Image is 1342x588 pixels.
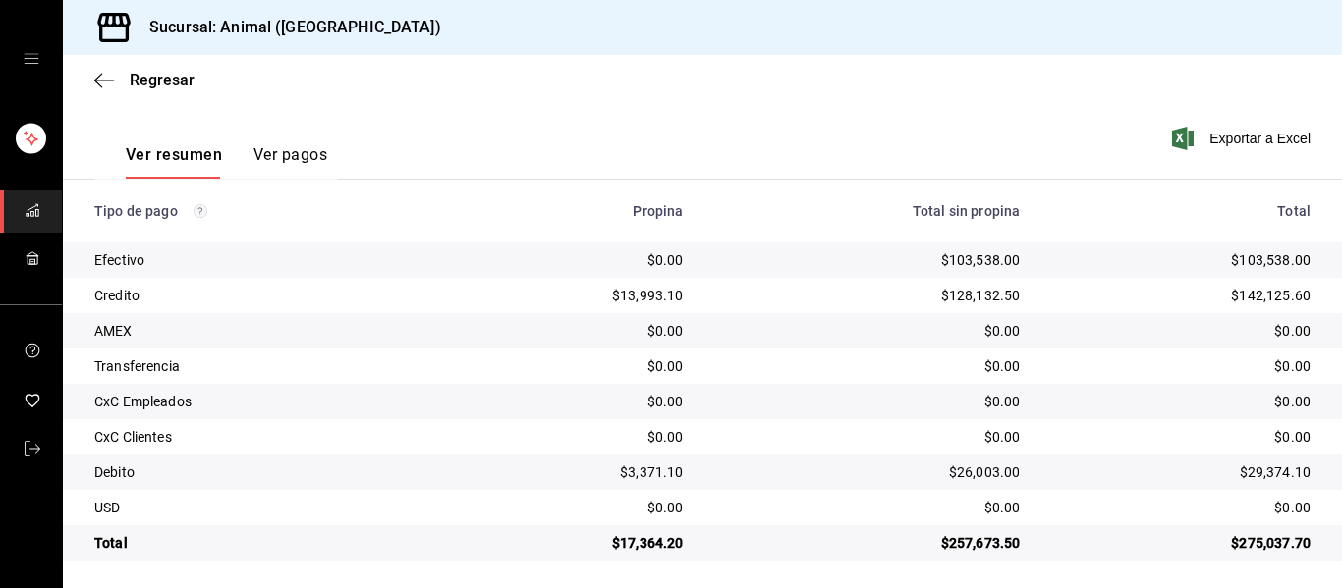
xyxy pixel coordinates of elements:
[94,462,434,482] div: Debito
[94,498,434,517] div: USD
[714,427,1020,447] div: $0.00
[714,250,1020,270] div: $103,538.00
[714,462,1020,482] div: $26,003.00
[466,533,683,553] div: $17,364.20
[94,286,434,305] div: Credito
[714,533,1020,553] div: $257,673.50
[94,321,434,341] div: AMEX
[194,204,207,218] svg: Los pagos realizados con Pay y otras terminales son montos brutos.
[466,203,683,219] div: Propina
[130,71,195,89] span: Regresar
[94,427,434,447] div: CxC Clientes
[94,203,434,219] div: Tipo de pago
[1051,250,1311,270] div: $103,538.00
[466,498,683,517] div: $0.00
[253,145,327,179] button: Ver pagos
[94,392,434,411] div: CxC Empleados
[466,250,683,270] div: $0.00
[466,286,683,305] div: $13,993.10
[1051,203,1311,219] div: Total
[1051,286,1311,305] div: $142,125.60
[714,321,1020,341] div: $0.00
[1051,321,1311,341] div: $0.00
[1051,462,1311,482] div: $29,374.10
[714,356,1020,376] div: $0.00
[714,392,1020,411] div: $0.00
[1051,392,1311,411] div: $0.00
[466,356,683,376] div: $0.00
[134,16,441,39] h3: Sucursal: Animal ([GEOGRAPHIC_DATA])
[466,427,683,447] div: $0.00
[1176,127,1311,150] button: Exportar a Excel
[94,250,434,270] div: Efectivo
[714,286,1020,305] div: $128,132.50
[94,71,195,89] button: Regresar
[24,51,39,67] button: open drawer
[466,462,683,482] div: $3,371.10
[1051,498,1311,517] div: $0.00
[126,145,222,179] button: Ver resumen
[1051,533,1311,553] div: $275,037.70
[466,392,683,411] div: $0.00
[1051,427,1311,447] div: $0.00
[126,145,327,179] div: navigation tabs
[714,203,1020,219] div: Total sin propina
[94,533,434,553] div: Total
[1051,356,1311,376] div: $0.00
[466,321,683,341] div: $0.00
[94,356,434,376] div: Transferencia
[714,498,1020,517] div: $0.00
